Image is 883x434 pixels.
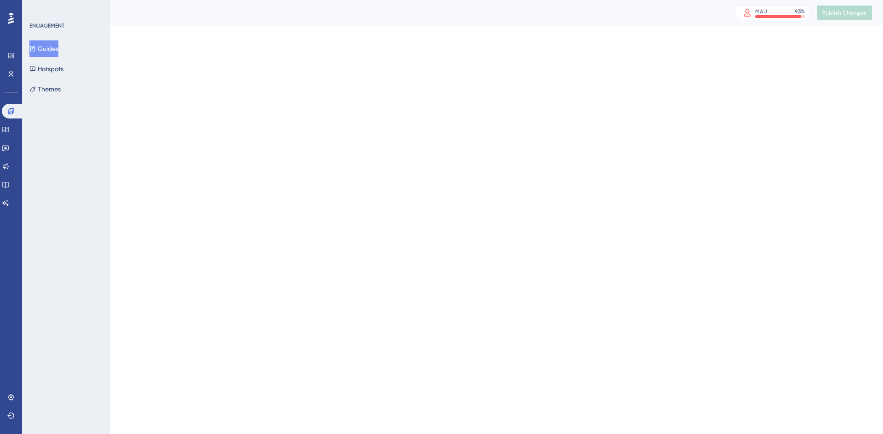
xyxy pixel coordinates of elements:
[822,9,866,17] span: Publish Changes
[29,22,64,29] div: ENGAGEMENT
[29,61,63,77] button: Hotspots
[755,8,767,15] div: MAU
[795,8,805,15] div: 93 %
[817,6,872,20] button: Publish Changes
[29,40,58,57] button: Guides
[29,81,61,97] button: Themes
